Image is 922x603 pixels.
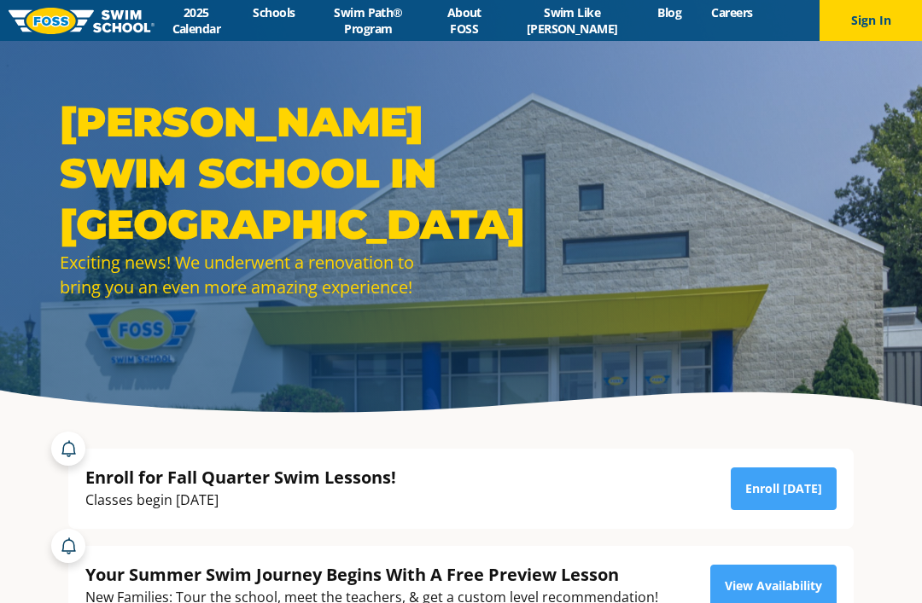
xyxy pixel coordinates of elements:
a: 2025 Calendar [155,4,238,37]
div: Classes begin [DATE] [85,489,396,512]
img: FOSS Swim School Logo [9,8,155,34]
a: Schools [238,4,310,20]
a: Swim Path® Program [310,4,427,37]
a: Swim Like [PERSON_NAME] [501,4,643,37]
div: Enroll for Fall Quarter Swim Lessons! [85,466,396,489]
div: Exciting news! We underwent a renovation to bring you an even more amazing experience! [60,250,452,299]
a: Careers [697,4,767,20]
a: Enroll [DATE] [731,467,837,510]
h1: [PERSON_NAME] SWIM SCHOOL IN [GEOGRAPHIC_DATA] [60,96,452,250]
a: Blog [643,4,697,20]
a: About FOSS [427,4,501,37]
div: Your Summer Swim Journey Begins With A Free Preview Lesson [85,563,658,586]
